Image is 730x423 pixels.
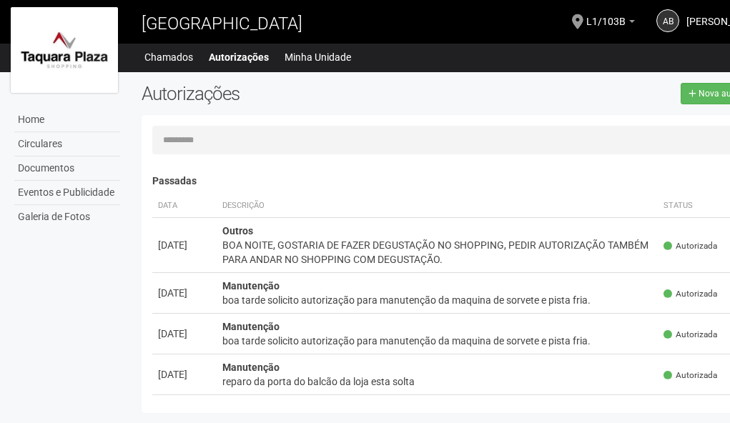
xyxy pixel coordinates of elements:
[222,374,652,389] div: reparo da porta do balcão da loja esta solta
[158,367,211,382] div: [DATE]
[222,225,253,237] strong: Outros
[664,288,717,300] span: Autorizada
[664,240,717,252] span: Autorizada
[664,329,717,341] span: Autorizada
[14,156,120,181] a: Documentos
[586,18,635,29] a: L1/103B
[11,7,118,93] img: logo.jpg
[158,327,211,341] div: [DATE]
[586,2,626,27] span: L1/103B
[217,194,658,218] th: Descrição
[209,47,269,67] a: Autorizações
[664,369,717,382] span: Autorizada
[142,83,448,104] h2: Autorizações
[222,402,280,414] strong: Manutenção
[14,132,120,156] a: Circulares
[144,47,193,67] a: Chamados
[222,362,280,373] strong: Manutenção
[222,280,280,292] strong: Manutenção
[656,9,679,32] a: AB
[222,293,652,307] div: boa tarde solicito autorização para manutenção da maquina de sorvete e pista fria.
[222,334,652,348] div: boa tarde solicito autorização para manutenção da maquina de sorvete e pista fria.
[14,205,120,229] a: Galeria de Fotos
[14,181,120,205] a: Eventos e Publicidade
[158,286,211,300] div: [DATE]
[285,47,351,67] a: Minha Unidade
[152,194,217,218] th: Data
[222,321,280,332] strong: Manutenção
[14,108,120,132] a: Home
[158,238,211,252] div: [DATE]
[222,238,652,267] div: BOA NOITE, GOSTARIA DE FAZER DEGUSTAÇÃO NO SHOPPING, PEDIR AUTORIZAÇÃO TAMBÉM PARA ANDAR NO SHOPP...
[142,14,302,34] span: [GEOGRAPHIC_DATA]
